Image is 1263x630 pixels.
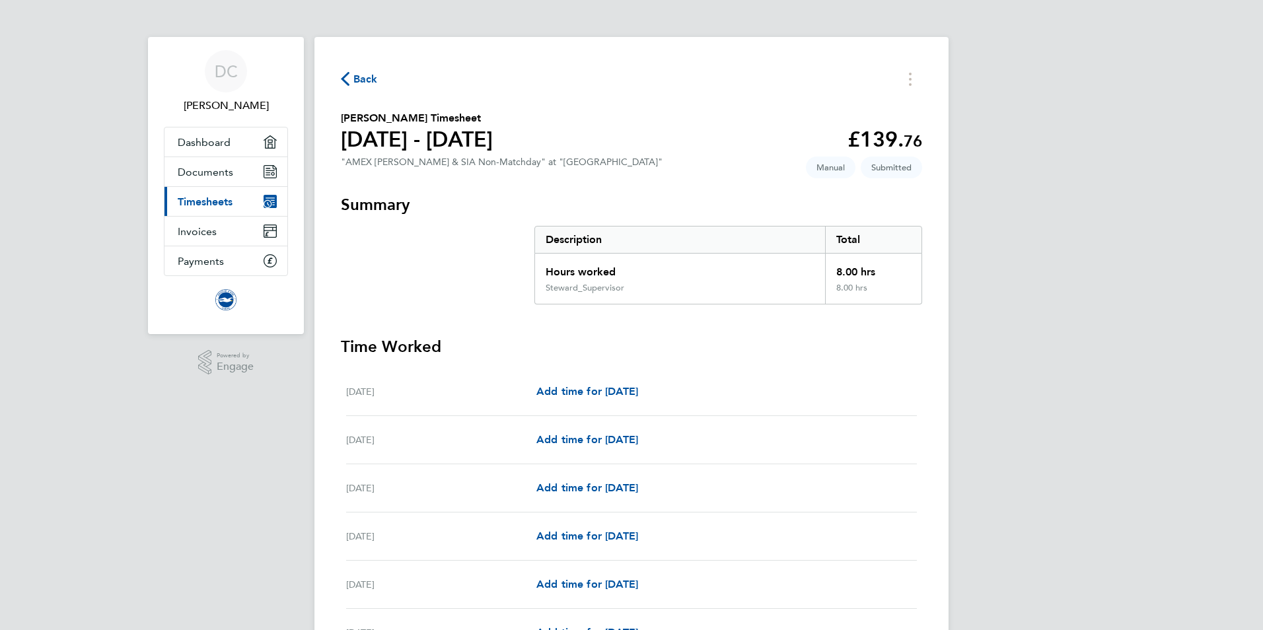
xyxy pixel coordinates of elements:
[536,578,638,590] span: Add time for [DATE]
[825,283,921,304] div: 8.00 hrs
[215,289,236,310] img: brightonandhovealbion-logo-retina.png
[848,127,922,152] app-decimal: £139.
[215,63,238,80] span: DC
[341,71,378,87] button: Back
[341,336,922,357] h3: Time Worked
[534,226,922,304] div: Summary
[861,157,922,178] span: This timesheet is Submitted.
[536,528,638,544] a: Add time for [DATE]
[178,166,233,178] span: Documents
[341,157,663,168] div: "AMEX [PERSON_NAME] & SIA Non-Matchday" at "[GEOGRAPHIC_DATA]"
[217,361,254,372] span: Engage
[164,217,287,246] a: Invoices
[217,350,254,361] span: Powered by
[898,69,922,89] button: Timesheets Menu
[178,195,233,208] span: Timesheets
[198,350,254,375] a: Powered byEngage
[536,384,638,400] a: Add time for [DATE]
[536,432,638,448] a: Add time for [DATE]
[346,432,536,448] div: [DATE]
[536,577,638,592] a: Add time for [DATE]
[535,254,825,283] div: Hours worked
[535,227,825,253] div: Description
[164,157,287,186] a: Documents
[164,127,287,157] a: Dashboard
[536,433,638,446] span: Add time for [DATE]
[536,530,638,542] span: Add time for [DATE]
[164,98,288,114] span: Darren Cross
[178,255,224,267] span: Payments
[164,187,287,216] a: Timesheets
[341,110,493,126] h2: [PERSON_NAME] Timesheet
[164,289,288,310] a: Go to home page
[178,225,217,238] span: Invoices
[904,131,922,151] span: 76
[346,528,536,544] div: [DATE]
[806,157,855,178] span: This timesheet was manually created.
[825,227,921,253] div: Total
[346,480,536,496] div: [DATE]
[346,384,536,400] div: [DATE]
[536,480,638,496] a: Add time for [DATE]
[825,254,921,283] div: 8.00 hrs
[341,194,922,215] h3: Summary
[341,126,493,153] h1: [DATE] - [DATE]
[178,136,231,149] span: Dashboard
[536,385,638,398] span: Add time for [DATE]
[164,50,288,114] a: DC[PERSON_NAME]
[353,71,378,87] span: Back
[148,37,304,334] nav: Main navigation
[546,283,624,293] div: Steward_Supervisor
[346,577,536,592] div: [DATE]
[536,481,638,494] span: Add time for [DATE]
[164,246,287,275] a: Payments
